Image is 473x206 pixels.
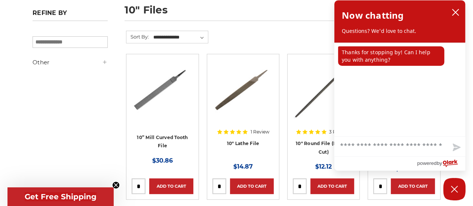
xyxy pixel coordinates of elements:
a: 10" Round File (Bastard Cut) [296,141,351,155]
select: Sort By: [152,32,208,43]
a: 10 Inch Lathe File, Single Cut [212,59,274,140]
h2: Now chatting [342,8,403,23]
a: 10" Lathe File [227,141,259,146]
div: chat [334,43,465,136]
a: 10 Inch Round File Bastard Cut, Double Cut [293,59,354,140]
a: Add to Cart [310,178,354,194]
button: Close Chatbox [443,178,466,200]
p: Thanks for stopping by! Can I help you with anything? [338,46,444,66]
p: Questions? We'd love to chat. [342,27,458,35]
button: Send message [446,139,465,156]
button: close chatbox [449,7,461,18]
img: 10 Inch Lathe File, Single Cut [212,59,274,119]
span: $14.87 [233,163,253,170]
img: 10 Inch Round File Bastard Cut, Double Cut [293,59,354,119]
a: Add to Cart [149,178,193,194]
span: by [437,159,442,168]
a: 10" Mill Curved Tooth File with Tang [132,59,193,140]
a: Powered by Olark [417,157,465,170]
h1: 10" files [125,5,440,21]
a: Add to Cart [391,178,434,194]
div: Get Free ShippingClose teaser [7,187,114,206]
span: $12.12 [315,163,332,170]
a: Add to Cart [230,178,274,194]
label: Sort By: [126,31,149,42]
span: $30.86 [152,157,173,164]
img: 10" Mill Curved Tooth File with Tang [132,59,193,119]
h5: Refine by [33,9,108,21]
span: powered [417,159,436,168]
span: Get Free Shipping [25,192,96,201]
h5: Other [33,58,108,67]
button: Close teaser [112,181,120,189]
